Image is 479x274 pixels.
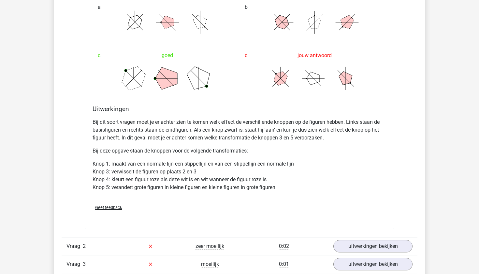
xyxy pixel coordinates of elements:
p: Bij dit soort vragen moet je er achter zien te komen welk effect de verschillende knoppen op de f... [93,118,386,142]
span: Vraag [66,242,83,250]
span: 0:01 [279,261,289,267]
span: 3 [83,261,86,267]
a: uitwerkingen bekijken [333,240,413,252]
span: b [245,1,248,14]
span: c [98,49,100,62]
span: Geef feedback [95,205,122,210]
span: a [98,1,101,14]
div: goed [98,49,234,62]
span: moeilijk [201,261,219,267]
p: Bij deze opgave staan de knoppen voor de volgende transformaties: [93,147,386,155]
span: 0:02 [279,243,289,250]
div: jouw antwoord [245,49,381,62]
a: uitwerkingen bekijken [333,258,413,270]
span: Vraag [66,260,83,268]
p: Knop 1: maakt van een normale lijn een stippellijn en van een stippellijn een normale lijn Knop 3... [93,160,386,191]
span: d [245,49,248,62]
span: zeer moeilijk [196,243,224,250]
span: 2 [83,243,86,249]
h4: Uitwerkingen [93,105,386,113]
